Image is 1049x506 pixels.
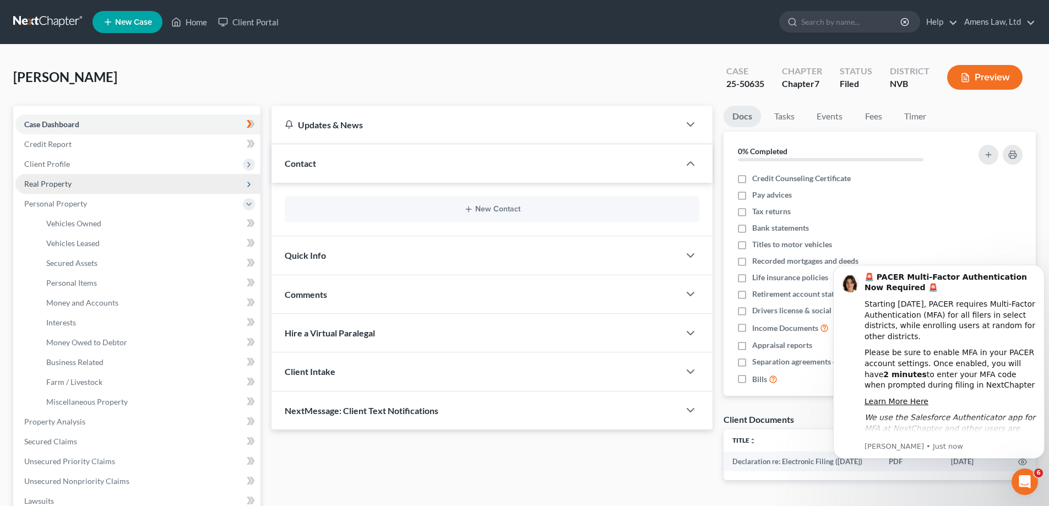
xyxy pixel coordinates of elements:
a: Timer [895,106,935,127]
a: Personal Items [37,273,260,293]
a: Client Portal [213,12,284,32]
span: Appraisal reports [752,340,812,351]
span: Separation agreements or decrees of divorces [752,356,908,367]
span: Case Dashboard [24,119,79,129]
span: Money and Accounts [46,298,118,307]
span: Life insurance policies [752,272,828,283]
iframe: Intercom live chat [1012,469,1038,495]
span: Credit Report [24,139,72,149]
span: Drivers license & social security card [752,305,878,316]
a: Tasks [765,106,803,127]
span: Recorded mortgages and deeds [752,255,858,266]
span: Farm / Livestock [46,377,102,387]
span: Vehicles Leased [46,238,100,248]
span: Client Profile [24,159,70,168]
span: Miscellaneous Property [46,397,128,406]
button: Preview [947,65,1023,90]
span: Secured Assets [46,258,97,268]
a: Secured Assets [37,253,260,273]
a: Money and Accounts [37,293,260,313]
span: Personal Items [46,278,97,287]
span: Client Intake [285,366,335,377]
span: Contact [285,158,316,168]
div: Filed [840,78,872,90]
span: 6 [1034,469,1043,477]
span: Personal Property [24,199,87,208]
span: Retirement account statements [752,289,859,300]
iframe: Intercom notifications message [829,248,1049,476]
span: Lawsuits [24,496,54,505]
span: Secured Claims [24,437,77,446]
div: Status [840,65,872,78]
a: Fees [856,106,891,127]
a: Docs [724,106,761,127]
span: Bank statements [752,222,809,233]
a: Amens Law, Ltd [959,12,1035,32]
span: Credit Counseling Certificate [752,173,851,184]
a: Events [808,106,851,127]
div: Case [726,65,764,78]
span: Interests [46,318,76,327]
span: Comments [285,289,327,300]
span: Vehicles Owned [46,219,101,228]
span: [PERSON_NAME] [13,69,117,85]
span: Business Related [46,357,104,367]
span: 7 [814,78,819,89]
a: Vehicles Leased [37,233,260,253]
span: Money Owed to Debtor [46,338,127,347]
a: Business Related [37,352,260,372]
a: Vehicles Owned [37,214,260,233]
a: Credit Report [15,134,260,154]
div: NVB [890,78,930,90]
span: NextMessage: Client Text Notifications [285,405,438,416]
div: 25-50635 [726,78,764,90]
a: Case Dashboard [15,115,260,134]
a: Home [166,12,213,32]
div: District [890,65,930,78]
div: Client Documents [724,413,794,425]
a: Interests [37,313,260,333]
span: Tax returns [752,206,791,217]
span: Bills [752,374,767,385]
i: unfold_more [749,438,756,444]
a: Unsecured Nonpriority Claims [15,471,260,491]
input: Search by name... [801,12,902,32]
span: Real Property [24,179,72,188]
span: Hire a Virtual Paralegal [285,328,375,338]
div: Updates & News [285,119,666,130]
span: New Case [115,18,152,26]
span: Titles to motor vehicles [752,239,832,250]
a: Property Analysis [15,412,260,432]
span: Pay advices [752,189,792,200]
div: Chapter [782,65,822,78]
span: Income Documents [752,323,818,334]
button: New Contact [293,205,691,214]
div: Chapter [782,78,822,90]
span: Unsecured Priority Claims [24,456,115,466]
span: Quick Info [285,250,326,260]
a: Money Owed to Debtor [37,333,260,352]
a: Farm / Livestock [37,372,260,392]
span: Property Analysis [24,417,85,426]
a: Miscellaneous Property [37,392,260,412]
a: Secured Claims [15,432,260,451]
td: Declaration re: Electronic Filing ([DATE]) [724,451,880,471]
strong: 0% Completed [738,146,787,156]
a: Titleunfold_more [732,436,756,444]
a: Help [921,12,958,32]
a: Unsecured Priority Claims [15,451,260,471]
span: Unsecured Nonpriority Claims [24,476,129,486]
